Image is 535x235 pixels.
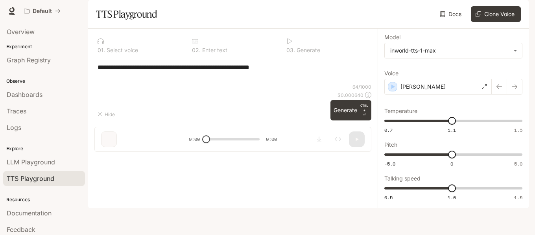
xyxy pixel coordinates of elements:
[384,127,393,133] span: 0.7
[514,160,522,167] span: 5.0
[384,35,400,40] p: Model
[105,47,138,53] p: Select voice
[384,108,417,114] p: Temperature
[360,103,368,113] p: CTRL +
[20,3,64,19] button: All workspaces
[385,43,522,58] div: inworld-tts-1-max
[514,194,522,201] span: 1.5
[384,194,393,201] span: 0.5
[471,6,521,22] button: Clone Voice
[33,8,52,15] p: Default
[192,47,201,53] p: 0 2 .
[384,142,397,148] p: Pitch
[448,194,456,201] span: 1.0
[438,6,465,22] a: Docs
[384,176,421,181] p: Talking speed
[338,92,363,98] p: $ 0.000640
[352,84,371,90] p: 64 / 1000
[384,71,398,76] p: Voice
[384,160,395,167] span: -5.0
[201,47,227,53] p: Enter text
[360,103,368,117] p: ⏎
[295,47,320,53] p: Generate
[286,47,295,53] p: 0 3 .
[96,6,157,22] h1: TTS Playground
[390,47,509,55] div: inworld-tts-1-max
[400,83,446,91] p: [PERSON_NAME]
[94,108,120,120] button: Hide
[514,127,522,133] span: 1.5
[330,100,371,120] button: GenerateCTRL +⏎
[448,127,456,133] span: 1.1
[450,160,453,167] span: 0
[98,47,105,53] p: 0 1 .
